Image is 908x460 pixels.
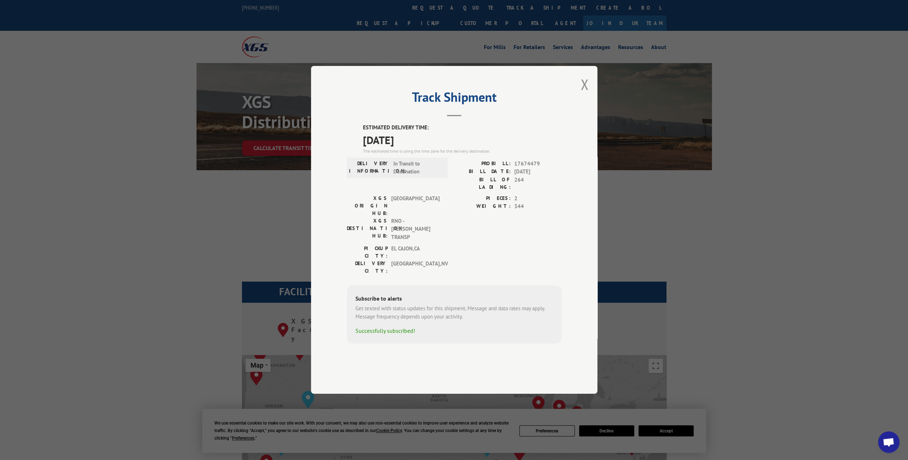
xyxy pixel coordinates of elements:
[454,195,511,203] label: PIECES:
[355,294,553,305] div: Subscribe to alerts
[347,195,387,217] label: XGS ORIGIN HUB:
[391,260,439,275] span: [GEOGRAPHIC_DATA] , NV
[347,260,387,275] label: DELIVERY CITY:
[355,327,553,335] div: Successfully subscribed!
[347,245,387,260] label: PICKUP CITY:
[393,160,441,176] span: In Transit to Destination
[454,203,511,211] label: WEIGHT:
[514,203,562,211] span: 344
[391,195,439,217] span: [GEOGRAPHIC_DATA]
[347,217,387,241] label: XGS DESTINATION HUB:
[363,148,562,154] div: The estimated time is using the time zone for the delivery destination.
[391,245,439,260] span: EL CAJON , CA
[514,168,562,176] span: [DATE]
[363,132,562,148] span: [DATE]
[454,168,511,176] label: BILL DATE:
[349,160,389,176] label: DELIVERY INFORMATION:
[454,160,511,168] label: PROBILL:
[514,195,562,203] span: 2
[454,176,511,191] label: BILL OF LADING:
[581,75,588,94] button: Close modal
[363,124,562,132] label: ESTIMATED DELIVERY TIME:
[355,305,553,321] div: Get texted with status updates for this shipment. Message and data rates may apply. Message frequ...
[514,160,562,168] span: 17674479
[391,217,439,241] span: RNO - [PERSON_NAME] TRANSP
[878,431,899,453] div: Open chat
[514,176,562,191] span: 264
[347,92,562,106] h2: Track Shipment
